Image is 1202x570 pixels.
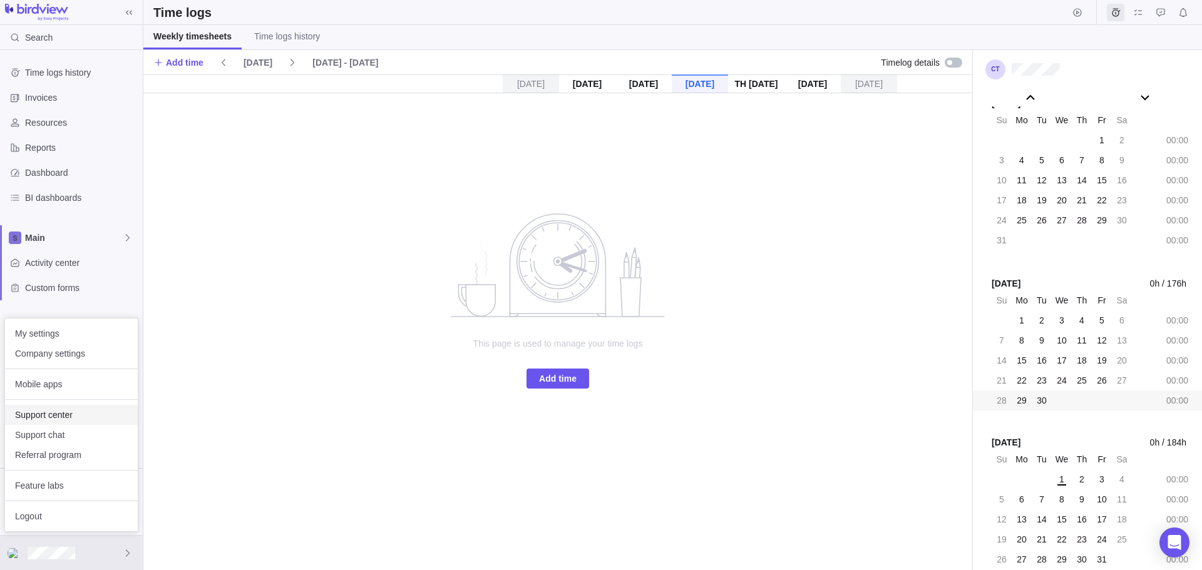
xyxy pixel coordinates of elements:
a: Mobile apps [5,374,138,394]
span: Feature labs [15,479,128,492]
span: My settings [15,327,128,340]
span: Logout [15,510,128,522]
span: Support center [15,409,128,421]
span: Company settings [15,347,128,360]
a: Support center [5,405,138,425]
div: Chris Tucker [8,546,23,561]
span: Support chat [15,429,128,441]
a: Company settings [5,344,138,364]
span: Referral program [15,449,128,461]
a: Referral program [5,445,138,465]
span: Mobile apps [15,378,128,390]
a: My settings [5,323,138,344]
a: Support chat [5,425,138,445]
img: Show [8,548,23,558]
a: Logout [5,506,138,526]
a: Feature labs [5,476,138,496]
